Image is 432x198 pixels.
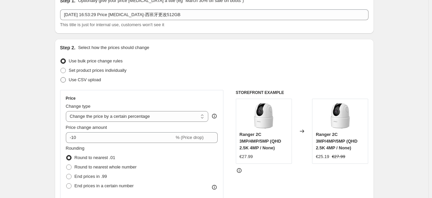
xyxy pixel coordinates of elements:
span: Use bulk price change rules [69,58,123,63]
input: -15 [66,132,174,143]
img: ranger-2c-3mp4mp5mp-217849_80x.jpg [327,102,354,129]
p: Select how the prices should change [78,44,149,51]
h3: Price [66,96,76,101]
span: End prices in a certain number [75,183,134,188]
span: Round to nearest whole number [75,164,137,169]
span: €25.19 [316,154,329,159]
span: This title is just for internal use, customers won't see it [60,22,164,27]
span: Price change amount [66,125,107,130]
span: Change type [66,104,91,109]
span: Set product prices individually [69,68,127,73]
span: End prices in .99 [75,174,107,179]
span: Use CSV upload [69,77,101,82]
span: Round to nearest .01 [75,155,115,160]
div: help [211,113,218,119]
span: Ranger 2C 3MP/4MP/5MP (QHD 2.5K 4MP / None) [316,132,357,150]
input: 30% off holiday sale [60,9,369,20]
h2: Step 2. [60,44,76,51]
span: Ranger 2C 3MP/4MP/5MP (QHD 2.5K 4MP / None) [240,132,281,150]
h6: STOREFRONT EXAMPLE [236,90,369,95]
span: €27.99 [332,154,345,159]
span: €27.99 [240,154,253,159]
span: Rounding [66,146,85,151]
img: ranger-2c-3mp4mp5mp-217849_80x.jpg [250,102,277,129]
span: % (Price drop) [176,135,204,140]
